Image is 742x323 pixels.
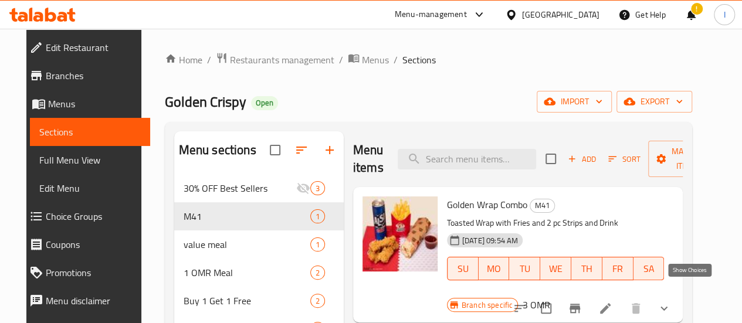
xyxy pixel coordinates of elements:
a: Coupons [20,230,150,259]
span: Sort sections [287,136,316,164]
span: Select all sections [263,138,287,162]
span: Golden Wrap Combo [447,196,527,213]
div: Menu-management [395,8,467,22]
a: Restaurants management [216,52,334,67]
span: 1 OMR Meal [184,266,310,280]
button: TH [571,257,602,280]
span: FR [607,260,629,277]
span: [DATE] 09:54 AM [458,235,523,246]
span: 2 [311,295,324,307]
span: Restaurants management [230,53,334,67]
li: / [394,53,398,67]
div: M41 [530,199,555,213]
button: show more [650,294,678,322]
span: import [546,94,602,109]
div: Buy 1 Get 1 Free2 [174,287,344,315]
div: items [310,237,325,251]
a: Home [165,53,202,67]
span: Add item [563,150,601,168]
button: WE [540,257,571,280]
span: Open [251,98,278,108]
div: M411 [174,202,344,230]
span: I [723,8,725,21]
span: 30% OFF Best Sellers [184,181,296,195]
span: Edit Menu [39,181,141,195]
a: Full Menu View [30,146,150,174]
a: Edit Restaurant [20,33,150,62]
button: TU [509,257,540,280]
button: SU [447,257,479,280]
button: Sort [605,150,643,168]
img: Golden Wrap Combo [362,196,438,271]
span: Select section [538,147,563,171]
div: items [310,181,325,195]
span: Add [566,152,598,166]
h2: Menu items [353,141,384,176]
span: MO [483,260,505,277]
button: delete [622,294,650,322]
span: WE [545,260,567,277]
a: Menu disclaimer [20,287,150,315]
div: value meal1 [174,230,344,259]
button: Branch-specific-item [561,294,589,322]
span: Manage items [658,144,717,174]
button: Add [563,150,601,168]
button: MO [479,257,510,280]
span: Select to update [534,296,558,321]
span: Branches [46,69,141,83]
button: Manage items [648,141,727,177]
a: Branches [20,62,150,90]
span: value meal [184,237,310,251]
input: search [398,149,536,169]
h2: Menu sections [179,141,256,159]
span: Buy 1 Get 1 Free [184,294,310,308]
nav: breadcrumb [165,52,693,67]
span: 1 [311,211,324,222]
svg: Inactive section [296,181,310,195]
div: 30% OFF Best Sellers3 [174,174,344,202]
span: Choice Groups [46,209,141,223]
span: Promotions [46,266,141,280]
span: 1 [311,239,324,250]
span: Golden Crispy [165,89,246,115]
span: export [626,94,683,109]
span: TU [514,260,536,277]
span: Coupons [46,237,141,251]
a: Choice Groups [20,202,150,230]
span: Edit Restaurant [46,40,141,55]
span: Menu disclaimer [46,294,141,308]
button: import [537,91,612,113]
button: Add section [316,136,344,164]
div: items [310,266,325,280]
span: Branch specific [457,300,517,311]
a: Menus [20,90,150,118]
span: 3 [311,183,324,194]
span: SU [452,260,474,277]
div: items [310,209,325,223]
span: Sections [402,53,436,67]
span: Menus [48,97,141,111]
a: Promotions [20,259,150,287]
div: 1 OMR Meal2 [174,259,344,287]
span: Sort [608,152,641,166]
span: Full Menu View [39,153,141,167]
button: SA [633,257,665,280]
span: SA [638,260,660,277]
div: [GEOGRAPHIC_DATA] [522,8,599,21]
div: items [310,294,325,308]
div: Open [251,96,278,110]
li: / [339,53,343,67]
span: TH [576,260,598,277]
span: Menus [362,53,389,67]
a: Edit menu item [598,301,612,315]
button: export [616,91,692,113]
span: Sections [39,125,141,139]
a: Sections [30,118,150,146]
span: M41 [184,209,310,223]
span: M41 [530,199,554,212]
